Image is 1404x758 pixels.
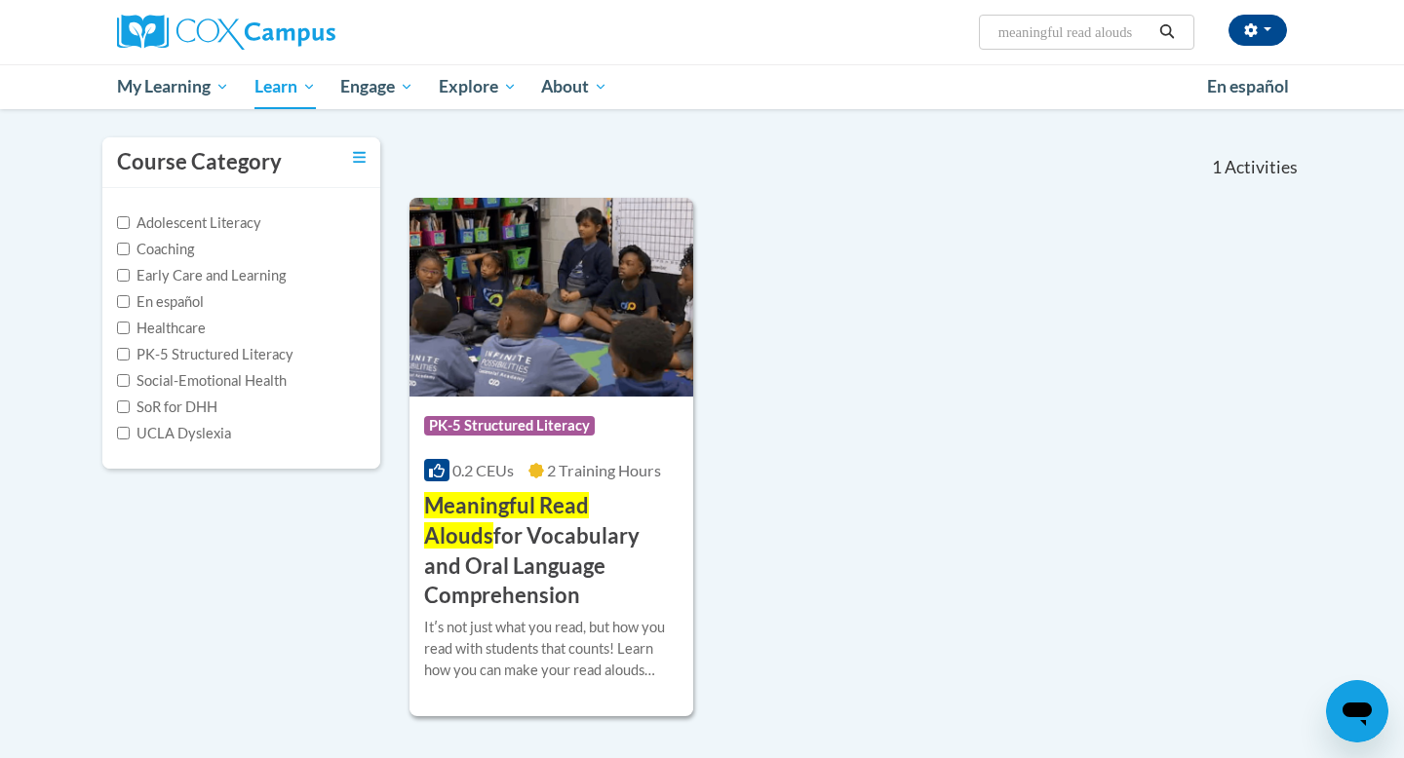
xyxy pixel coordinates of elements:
img: Cox Campus [117,15,335,50]
span: Explore [439,75,517,98]
label: Adolescent Literacy [117,212,261,234]
input: Checkbox for Options [117,400,130,413]
span: Engage [340,75,413,98]
a: En español [1194,66,1302,107]
a: Toggle collapse [353,147,366,169]
span: Activities [1225,157,1298,178]
label: En español [117,291,204,313]
label: Social-Emotional Health [117,370,287,392]
h3: for Vocabulary and Oral Language Comprehension [424,491,679,611]
button: Account Settings [1228,15,1287,46]
span: 1 [1212,157,1222,178]
iframe: Button to launch messaging window [1326,680,1388,742]
a: Explore [426,64,529,109]
h3: Course Category [117,147,282,177]
span: My Learning [117,75,229,98]
a: Cox Campus [117,15,487,50]
span: En español [1207,76,1289,96]
span: 2 Training Hours [547,461,661,479]
span: 0.2 CEUs [452,461,514,479]
span: Meaningful Read Alouds [424,492,589,549]
input: Checkbox for Options [117,216,130,229]
a: Course LogoPK-5 Structured Literacy0.2 CEUs2 Training Hours Meaningful Read Aloudsfor Vocabulary ... [409,198,693,716]
input: Search Courses [996,20,1152,44]
span: Learn [254,75,316,98]
label: SoR for DHH [117,397,217,418]
span: PK-5 Structured Literacy [424,416,595,436]
a: About [529,64,621,109]
div: Itʹs not just what you read, but how you read with students that counts! Learn how you can make y... [424,617,679,681]
input: Checkbox for Options [117,243,130,255]
label: Early Care and Learning [117,265,286,286]
button: Search [1152,20,1182,44]
input: Checkbox for Options [117,427,130,439]
span: About [541,75,607,98]
img: Course Logo [409,198,693,397]
a: My Learning [104,64,242,109]
label: UCLA Dyslexia [117,423,231,444]
a: Learn [242,64,329,109]
label: Healthcare [117,318,206,339]
label: PK-5 Structured Literacy [117,344,293,365]
input: Checkbox for Options [117,269,130,282]
input: Checkbox for Options [117,348,130,360]
input: Checkbox for Options [117,295,130,308]
input: Checkbox for Options [117,374,130,387]
label: Coaching [117,239,194,260]
div: Main menu [88,64,1316,109]
a: Engage [328,64,426,109]
input: Checkbox for Options [117,322,130,334]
